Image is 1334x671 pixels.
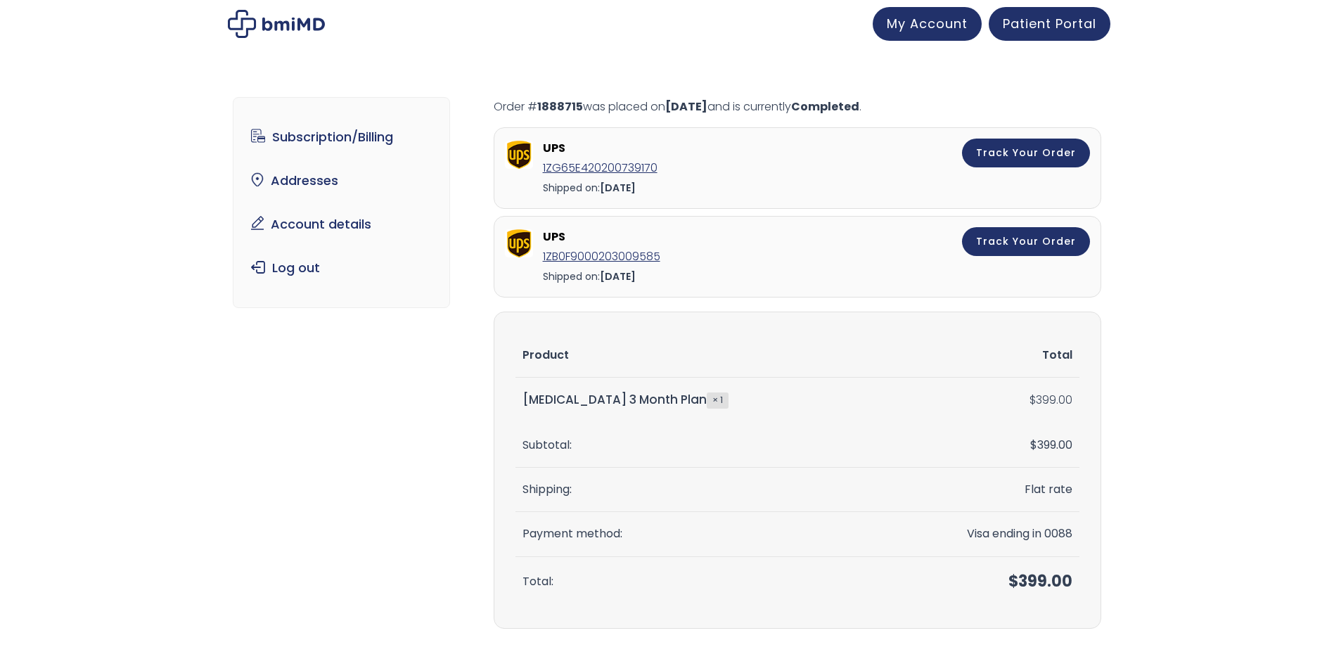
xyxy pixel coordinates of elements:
span: $ [1030,392,1036,408]
strong: [DATE] [600,269,636,283]
span: Patient Portal [1003,15,1096,32]
span: $ [1030,437,1037,453]
a: My Account [873,7,982,41]
strong: UPS [543,227,803,247]
div: Shipped on: [543,178,807,198]
a: 1ZG65E420200739170 [543,160,658,176]
mark: 1888715 [537,98,583,115]
a: Track Your Order [962,227,1090,256]
strong: × 1 [707,392,729,408]
a: Account details [244,210,439,239]
a: Addresses [244,166,439,196]
td: Flat rate [880,468,1079,512]
span: 399.00 [1008,570,1072,592]
strong: UPS [543,139,803,158]
span: 399.00 [1030,437,1072,453]
th: Payment method: [515,512,881,556]
bdi: 399.00 [1030,392,1072,408]
th: Subtotal: [515,423,881,468]
th: Total [880,333,1079,378]
a: 1ZB0F9000203009585 [543,248,660,264]
img: ups.png [505,141,533,169]
img: ups.png [505,229,533,257]
strong: [DATE] [600,181,636,195]
a: Patient Portal [989,7,1110,41]
mark: Completed [791,98,859,115]
div: Shipped on: [543,267,807,286]
td: [MEDICAL_DATA] 3 Month Plan [515,378,881,423]
mark: [DATE] [665,98,707,115]
td: Visa ending in 0088 [880,512,1079,556]
a: Log out [244,253,439,283]
img: My account [228,10,325,38]
span: My Account [887,15,968,32]
th: Total: [515,557,881,607]
span: $ [1008,570,1018,592]
p: Order # was placed on and is currently . [494,97,1101,117]
a: Track Your Order [962,139,1090,167]
th: Product [515,333,881,378]
th: Shipping: [515,468,881,512]
a: Subscription/Billing [244,122,439,152]
nav: Account pages [233,97,450,308]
